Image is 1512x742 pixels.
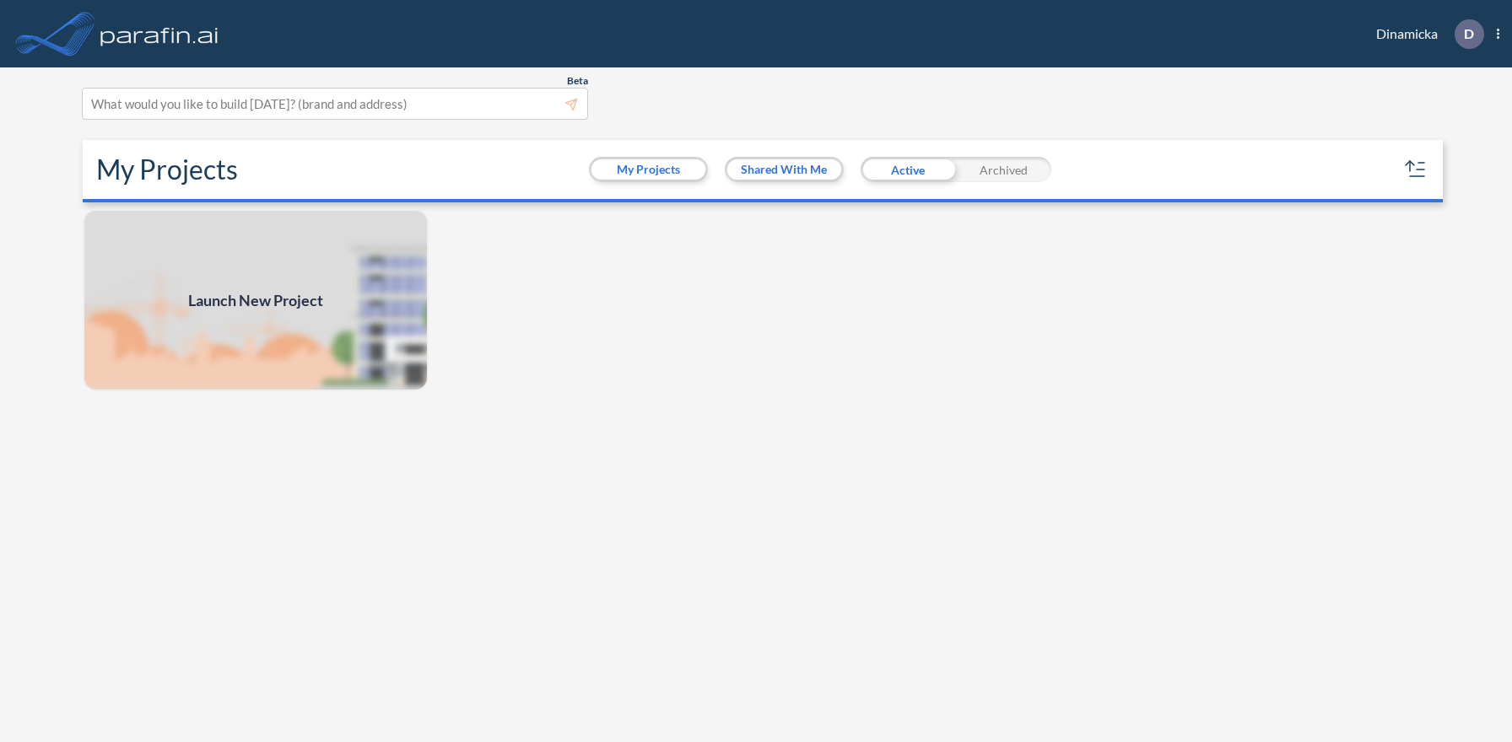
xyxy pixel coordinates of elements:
div: Active [861,157,956,182]
p: D [1464,26,1474,41]
a: Launch New Project [83,209,429,391]
span: Launch New Project [188,289,323,312]
div: Dinamicka [1351,19,1499,49]
button: sort [1402,156,1429,183]
img: add [83,209,429,391]
span: Beta [567,74,588,88]
h2: My Projects [96,153,238,185]
img: logo [97,17,222,51]
div: Archived [956,157,1051,182]
button: My Projects [591,159,705,180]
button: Shared With Me [727,159,841,180]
